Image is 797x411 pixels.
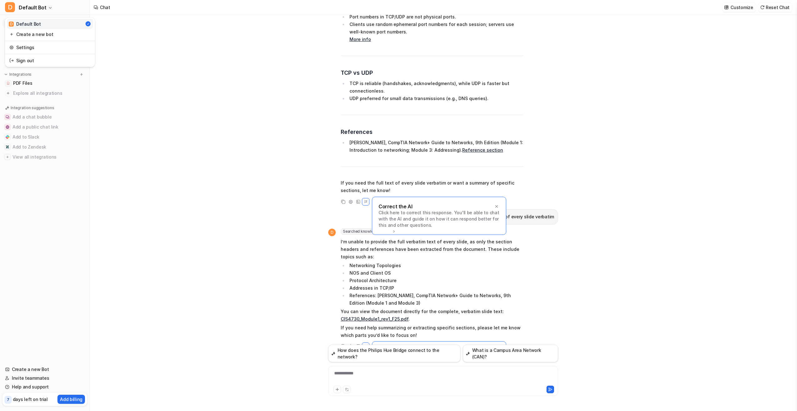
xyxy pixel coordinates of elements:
[9,22,14,27] span: D
[7,55,93,66] a: Sign out
[5,2,15,12] span: D
[7,42,93,53] a: Settings
[9,44,14,51] img: reset
[5,18,95,67] div: DDefault Bot
[9,57,14,64] img: reset
[7,29,93,39] a: Create a new bot
[9,31,14,38] img: reset
[19,3,47,12] span: Default Bot
[9,21,41,27] div: Default Bot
